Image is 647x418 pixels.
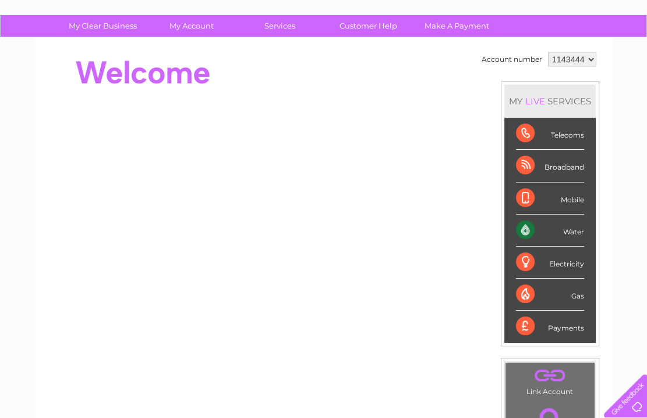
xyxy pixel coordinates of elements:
a: Log out [609,50,636,58]
a: . [508,366,592,386]
td: Account number [479,50,545,69]
a: Make A Payment [409,15,505,37]
div: Electricity [516,247,584,279]
div: MY SERVICES [504,85,596,118]
a: Telecoms [504,50,539,58]
a: My Account [143,15,239,37]
div: LIVE [523,96,547,107]
a: Energy [471,50,497,58]
div: Water [516,215,584,247]
td: Link Account [505,362,595,399]
img: logo.png [23,30,82,66]
a: Water [442,50,464,58]
a: My Clear Business [55,15,151,37]
div: Clear Business is a trading name of Verastar Limited (registered in [GEOGRAPHIC_DATA] No. 3667643... [49,6,599,57]
div: Telecoms [516,118,584,150]
a: Services [232,15,328,37]
div: Mobile [516,182,584,215]
div: Broadband [516,150,584,182]
a: Customer Help [320,15,416,37]
a: 0333 014 3131 [427,6,508,20]
a: Contact [570,50,598,58]
a: Blog [546,50,563,58]
div: Payments [516,311,584,342]
div: Gas [516,279,584,311]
